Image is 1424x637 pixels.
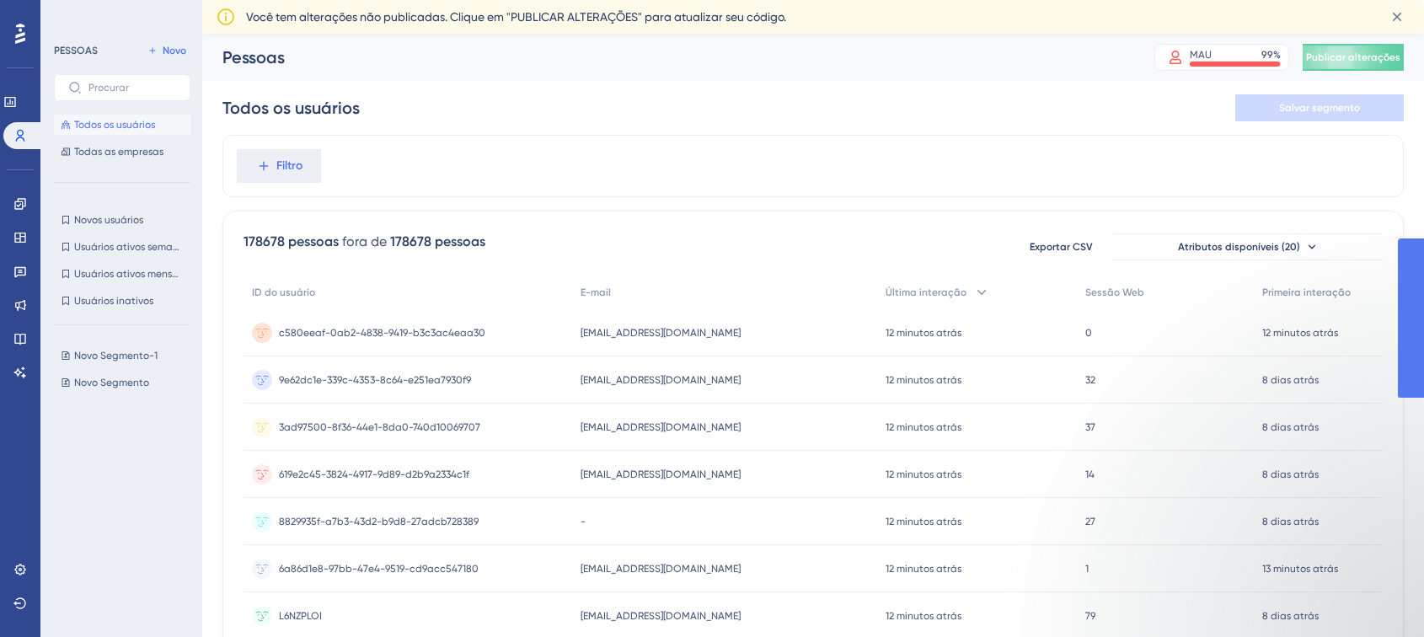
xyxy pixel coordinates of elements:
font: Todas as empresas [74,146,163,158]
font: 0 [1085,327,1092,339]
input: Procurar [88,82,176,94]
font: c580eeaf-0ab2-4838-9419-b3c3ac4eaa30 [279,327,485,339]
font: pessoas [288,233,339,249]
button: Usuários ativos mensais [54,264,190,284]
font: - [581,516,586,527]
iframe: Mensagem de notificações de intercomunicação [1053,511,1390,629]
font: 12 minutos atrás [886,421,961,433]
font: Todos os usuários [74,119,155,131]
font: Novo Segmento [74,377,149,388]
font: [EMAIL_ADDRESS][DOMAIN_NAME] [581,468,741,480]
font: 619e2c45-3824-4917-9d89-d2b9a2334c1f [279,468,469,480]
font: Novo Segmento-1 [74,350,158,361]
font: 32 [1085,374,1095,386]
button: Usuários inativos [54,291,190,311]
font: Pessoas [222,47,285,67]
button: Todas as empresas [54,142,190,162]
button: Todos os usuários [54,115,190,135]
font: % [1273,49,1281,61]
button: Exportar CSV [1019,233,1103,260]
button: Novo Segmento-1 [54,345,201,366]
font: 12 minutos atrás [886,563,961,575]
button: Atributos disponíveis (20) [1113,233,1383,260]
font: Novos usuários [74,214,143,226]
font: 12 minutos atrás [886,374,961,386]
iframe: Iniciador do Assistente de IA do UserGuiding [1353,570,1404,621]
font: 8829935f-a7b3-43d2-b9d8-27adcb728389 [279,516,479,527]
button: Novo [143,40,190,61]
font: Todos os usuários [222,98,360,118]
button: Usuários ativos semanais [54,237,190,257]
font: fora de [342,233,387,249]
font: Última interação [886,286,966,298]
font: 178678 [244,233,285,249]
font: 12 minutos atrás [886,327,961,339]
font: Salvar segmento [1279,102,1360,114]
font: 9e62dc1e-339c-4353-8c64-e251ea7930f9 [279,374,471,386]
font: pessoas [435,233,485,249]
font: Você tem alterações não publicadas. Clique em "PUBLICAR ALTERAÇÕES" para atualizar seu código. [246,10,786,24]
font: 8 dias atrás [1262,374,1319,386]
font: Primeira interação [1262,286,1351,298]
font: PESSOAS [54,45,98,56]
font: 8 dias atrás [1262,421,1319,433]
font: Sessão Web [1085,286,1144,298]
font: Usuários ativos mensais [74,268,185,280]
font: 99 [1261,49,1273,61]
font: 14 [1085,468,1095,480]
font: 178678 [390,233,431,249]
font: L6NZPLOI [279,610,322,622]
font: [EMAIL_ADDRESS][DOMAIN_NAME] [581,327,741,339]
font: Atributos disponíveis (20) [1178,241,1300,253]
font: 8 dias atrás [1262,468,1319,480]
font: [EMAIL_ADDRESS][DOMAIN_NAME] [581,563,741,575]
button: Novo Segmento [54,372,201,393]
button: Filtro [237,149,321,183]
font: 12 minutos atrás [886,468,961,480]
font: Usuários ativos semanais [74,241,192,253]
font: ID do usuário [252,286,315,298]
font: MAU [1190,49,1212,61]
font: [EMAIL_ADDRESS][DOMAIN_NAME] [581,374,741,386]
font: 3ad97500-8f36-44e1-8da0-740d10069707 [279,421,480,433]
font: E-mail [581,286,611,298]
font: Novo [163,45,186,56]
font: 12 minutos atrás [1262,327,1338,339]
font: 12 minutos atrás [886,516,961,527]
font: 6a86d1e8-97bb-47e4-9519-cd9acc547180 [279,563,479,575]
font: 12 minutos atrás [886,610,961,622]
font: Filtro [276,158,302,173]
font: [EMAIL_ADDRESS][DOMAIN_NAME] [581,610,741,622]
font: Publicar alterações [1306,51,1400,63]
button: Novos usuários [54,210,190,230]
font: Exportar CSV [1030,241,1093,253]
button: Publicar alterações [1303,44,1404,71]
button: Salvar segmento [1235,94,1404,121]
font: Usuários inativos [74,295,153,307]
font: 37 [1085,421,1095,433]
font: [EMAIL_ADDRESS][DOMAIN_NAME] [581,421,741,433]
